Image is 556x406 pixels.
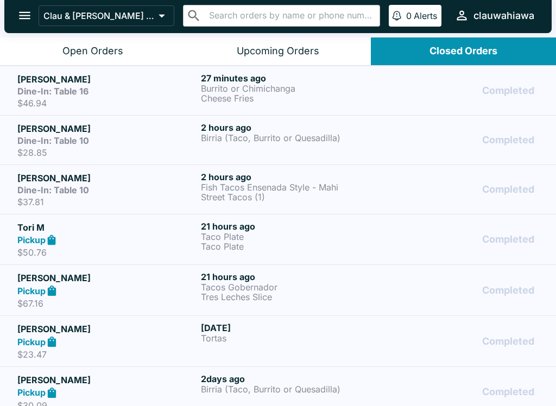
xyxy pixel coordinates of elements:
h5: [PERSON_NAME] [17,73,197,86]
h6: [DATE] [201,322,380,333]
p: Burrito or Chimichanga [201,84,380,93]
p: $46.94 [17,98,197,109]
p: $23.47 [17,349,197,360]
div: Closed Orders [429,45,497,58]
p: $37.81 [17,196,197,207]
h6: 2 hours ago [201,172,380,182]
p: Tortas [201,333,380,343]
h6: 21 hours ago [201,271,380,282]
p: Street Tacos (1) [201,192,380,202]
p: Alerts [414,10,437,21]
strong: Pickup [17,234,46,245]
div: Open Orders [62,45,123,58]
button: open drawer [11,2,39,29]
button: Clau & [PERSON_NAME] Cocina - Wahiawa [39,5,174,26]
h6: 27 minutes ago [201,73,380,84]
p: $50.76 [17,247,197,258]
div: Upcoming Orders [237,45,319,58]
p: Clau & [PERSON_NAME] Cocina - Wahiawa [43,10,154,21]
h5: [PERSON_NAME] [17,322,197,335]
h5: Tori M [17,221,197,234]
h5: [PERSON_NAME] [17,122,197,135]
h6: 2 hours ago [201,122,380,133]
strong: Pickup [17,286,46,296]
h5: [PERSON_NAME] [17,373,197,386]
h6: 21 hours ago [201,221,380,232]
button: clauwahiawa [450,4,539,27]
p: Taco Plate [201,232,380,242]
strong: Dine-In: Table 10 [17,135,89,146]
p: Cheese Fries [201,93,380,103]
p: Birria (Taco, Burrito or Quesadilla) [201,133,380,143]
strong: Pickup [17,387,46,398]
p: Taco Plate [201,242,380,251]
p: $28.85 [17,147,197,158]
p: Fish Tacos Ensenada Style - Mahi [201,182,380,192]
span: 2 days ago [201,373,245,384]
h5: [PERSON_NAME] [17,172,197,185]
strong: Pickup [17,337,46,347]
strong: Dine-In: Table 16 [17,86,89,97]
h5: [PERSON_NAME] [17,271,197,284]
p: $67.16 [17,298,197,309]
input: Search orders by name or phone number [206,8,375,23]
p: 0 [406,10,412,21]
div: clauwahiawa [473,9,534,22]
p: Tres Leches Slice [201,292,380,302]
p: Birria (Taco, Burrito or Quesadilla) [201,384,380,394]
p: Tacos Gobernador [201,282,380,292]
strong: Dine-In: Table 10 [17,185,89,195]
